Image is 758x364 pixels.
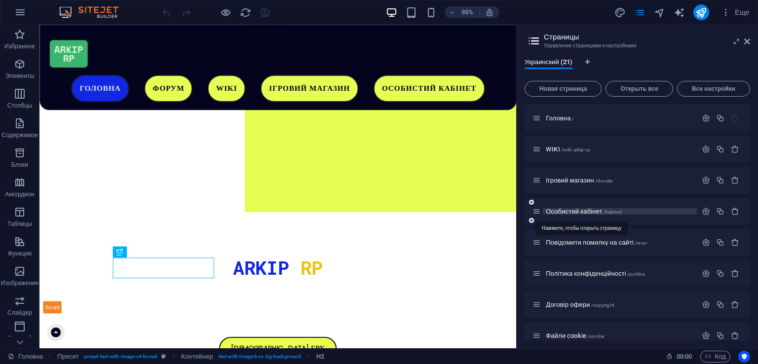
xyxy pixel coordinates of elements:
i: При изменении размера уровень масштабирования подстраивается автоматически в соответствии с выбра... [485,8,494,17]
h6: 95% [459,6,475,18]
p: Таблицы [7,220,32,228]
span: Нажмите, чтобы открыть страницу [546,177,612,184]
div: Удалить [731,145,739,153]
div: Копировать [716,269,724,278]
span: . preset-text-with-image-v4-boxed [83,351,157,363]
div: Головна/ [543,115,697,121]
button: pages [634,6,646,18]
div: Удалить [731,238,739,247]
div: Удалить [731,207,739,216]
button: reload [239,6,251,18]
i: Навигатор [654,7,665,18]
img: Editor Logo [57,6,131,18]
div: Настройки [702,145,710,153]
span: Код [705,351,726,363]
p: Элементы [5,72,34,80]
div: Настройки [702,238,710,247]
button: 95% [445,6,480,18]
span: Особистий кабінет [546,208,622,215]
button: Код [700,351,730,363]
div: Копировать [716,114,724,122]
div: Копировать [716,176,724,184]
a: Щелкните для отмены выбора. Дважды щелкните, чтобы открыть Страницы [8,351,43,363]
div: Удалить [731,300,739,309]
span: /donate [595,178,613,183]
div: Удалить [731,331,739,340]
p: Содержимое [2,131,38,139]
span: /error [635,240,647,246]
button: Новая страница [525,81,602,97]
div: Стартовую страницу нельзя удалить [731,114,739,122]
p: Блоки [11,161,28,169]
button: Usercentrics [738,351,750,363]
div: Файли cookie/cookie [543,332,697,339]
div: WIKI/wiki-arkip-rp [543,146,697,152]
i: Перезагрузить страницу [240,7,251,18]
span: Щелкните, чтобы выбрать. Дважды щелкните, чтобы изменить [316,351,324,363]
div: Копировать [716,238,724,247]
span: /politics [627,271,645,277]
div: Настройки [702,207,710,216]
div: Політика конфіденційності/politics [543,270,697,277]
button: Открыть все [606,81,673,97]
div: Настройки [702,176,710,184]
p: Столбцы [7,102,33,109]
button: Все настройки [677,81,750,97]
span: Щелкните, чтобы выбрать. Дважды щелкните, чтобы изменить [57,351,79,363]
button: publish [693,4,709,20]
h2: Страницы [544,33,750,41]
div: Копировать [716,331,724,340]
span: 00 00 [677,351,692,363]
p: Аккордеон [5,190,35,198]
button: design [614,6,626,18]
div: Настройки [702,114,710,122]
span: /wiki-arkip-rp [561,147,590,152]
span: Нажмите, чтобы открыть страницу [546,146,590,153]
span: /cookie [587,333,604,339]
div: Копировать [716,300,724,309]
span: /copyright [591,302,614,308]
span: Все настройки [682,86,746,92]
span: Открыть все [610,86,668,92]
div: Копировать [716,145,724,153]
span: Нажмите, чтобы открыть страницу [546,332,604,339]
div: Удалить [731,176,739,184]
i: Страницы (Ctrl+Alt+S) [634,7,645,18]
span: Украинский (21) [525,56,572,70]
span: . text-with-image-box .bg-background [217,351,301,363]
div: Повідомити помилку на сайті/error [543,239,697,246]
i: Этот элемент является настраиваемым пресетом [161,354,166,359]
div: Языковые вкладки [525,58,750,77]
button: text_generator [674,6,685,18]
p: Избранное [4,42,35,50]
span: Новая страница [529,86,597,92]
i: Дизайн (Ctrl+Alt+Y) [614,7,626,18]
p: Изображения [1,279,39,287]
i: Опубликовать [695,7,707,18]
div: Ігровий магазин/donate [543,177,697,183]
span: Нажмите, чтобы открыть страницу [546,270,645,277]
span: Еще [721,7,750,17]
p: Слайдер [7,309,32,317]
div: Удалить [731,269,739,278]
span: Щелкните, чтобы выбрать. Дважды щелкните, чтобы изменить [181,351,213,363]
h3: Управление страницами и настройками [544,41,730,50]
p: Функции [8,250,32,257]
span: Нажмите, чтобы открыть страницу [546,114,574,122]
i: AI Writer [674,7,685,18]
span: Нажмите, чтобы открыть страницу [546,239,647,246]
div: Копировать [716,207,724,216]
button: Еще [717,4,754,20]
span: : [683,353,685,360]
div: Настройки [702,269,710,278]
span: / [572,116,574,121]
div: Особистий кабінет/kabinet [543,208,697,215]
span: Нажмите, чтобы открыть страницу [546,301,614,308]
h6: Время сеанса [666,351,692,363]
div: Настройки [702,331,710,340]
button: navigator [654,6,666,18]
nav: breadcrumb [57,351,324,363]
div: Договір офери/copyright [543,301,697,308]
button: Нажмите здесь, чтобы выйти из режима предварительного просмотра и продолжить редактирование [220,6,231,18]
span: /kabinet [604,209,622,215]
